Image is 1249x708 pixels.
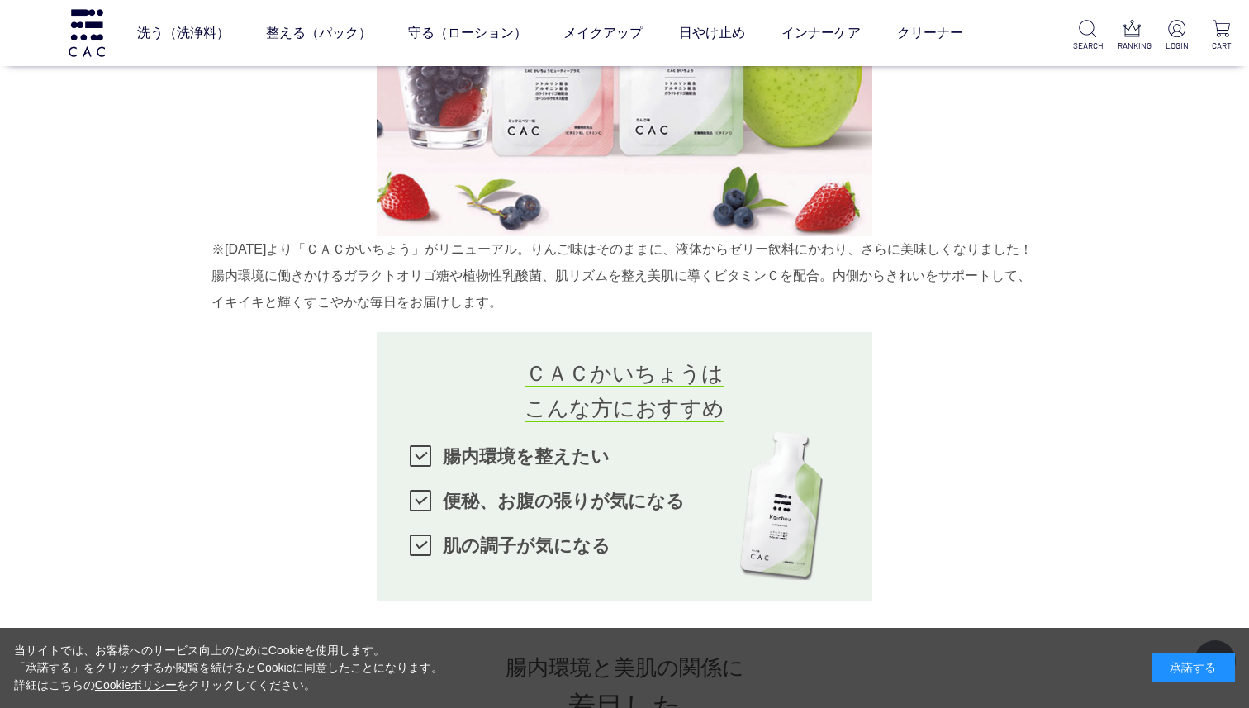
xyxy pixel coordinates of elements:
[211,236,1038,316] div: ※[DATE]より「ＣＡＣかいちょう」がリニューアル。りんご味はそのままに、液体からゼリー飲料にかわり、さらに美味しくなりました！ 腸内環境に働きかけるガラクトオリゴ糖や植物性乳酸菌、肌リズムを...
[137,10,230,56] a: 洗う（洗浄料）
[410,435,839,479] li: 腸内環境を整えたい
[1207,40,1236,52] p: CART
[410,524,839,568] li: 肌の調子が気になる
[1152,653,1235,682] div: 承諾する
[410,479,839,524] li: 便秘、お腹の張りが気になる
[1207,20,1236,52] a: CART
[781,10,861,56] a: インナーケア
[740,431,823,579] img: goodsR-best060505.png
[1162,20,1191,52] a: LOGIN
[95,678,178,691] a: Cookieポリシー
[1118,40,1147,52] p: RANKING
[408,10,527,56] a: 守る（ローション）
[1118,20,1147,52] a: RANKING
[1073,20,1102,52] a: SEARCH
[525,361,724,422] span: ＣＡＣかいちょうは こんな方におすすめ
[1162,40,1191,52] p: LOGIN
[266,10,372,56] a: 整える（パック）
[1073,40,1102,52] p: SEARCH
[14,642,444,694] div: 当サイトでは、お客様へのサービス向上のためにCookieを使用します。 「承諾する」をクリックするか閲覧を続けるとCookieに同意したことになります。 詳細はこちらの をクリックしてください。
[66,9,107,56] img: logo
[679,10,745,56] a: 日やけ止め
[897,10,963,56] a: クリーナー
[563,10,643,56] a: メイクアップ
